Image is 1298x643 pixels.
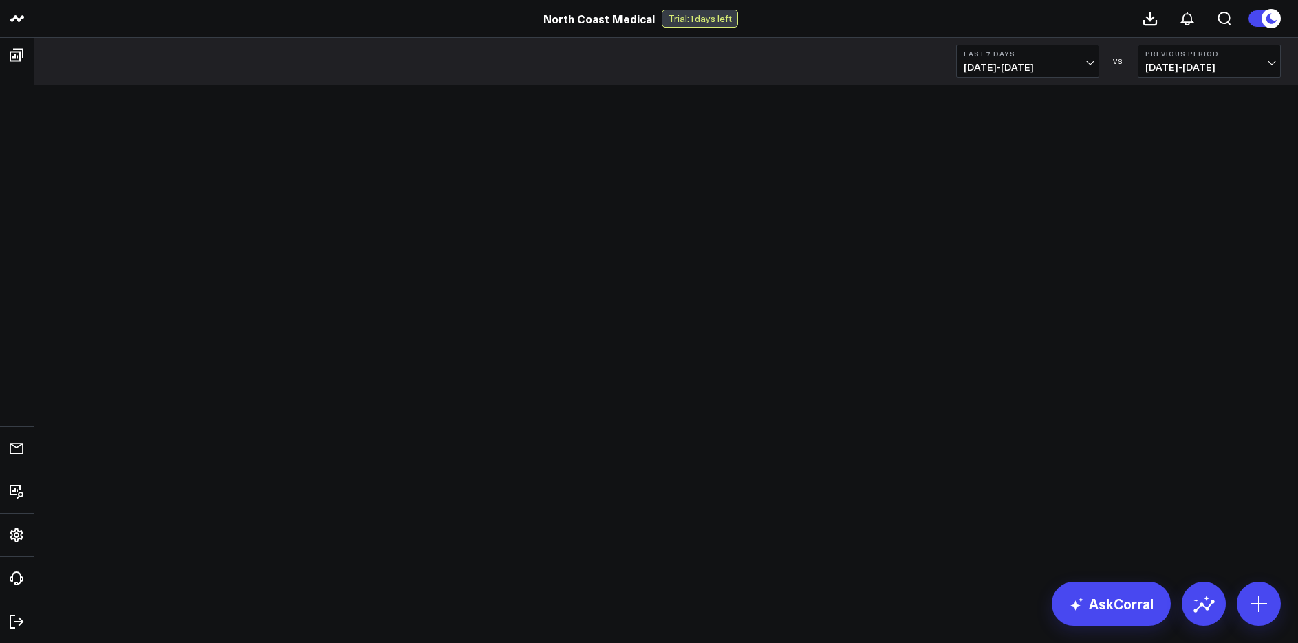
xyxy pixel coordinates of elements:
[662,10,738,28] div: Trial: 1 days left
[964,50,1092,58] b: Last 7 Days
[1052,582,1171,626] a: AskCorral
[956,45,1099,78] button: Last 7 Days[DATE]-[DATE]
[964,62,1092,73] span: [DATE] - [DATE]
[1138,45,1281,78] button: Previous Period[DATE]-[DATE]
[543,11,655,26] a: North Coast Medical
[1106,57,1131,65] div: VS
[1145,50,1273,58] b: Previous Period
[1145,62,1273,73] span: [DATE] - [DATE]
